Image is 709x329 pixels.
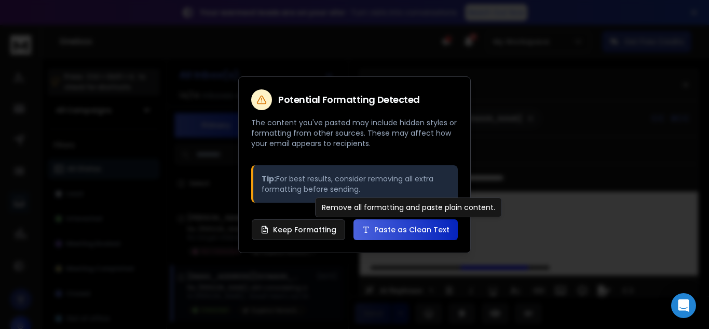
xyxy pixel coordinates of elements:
strong: Tip: [262,174,276,184]
p: The content you've pasted may include hidden styles or formatting from other sources. These may a... [251,117,458,149]
div: Remove all formatting and paste plain content. [315,198,502,217]
button: Paste as Clean Text [353,219,458,240]
h2: Potential Formatting Detected [278,95,420,104]
div: Open Intercom Messenger [671,293,696,318]
button: Keep Formatting [252,219,345,240]
p: For best results, consider removing all extra formatting before sending. [262,174,449,194]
